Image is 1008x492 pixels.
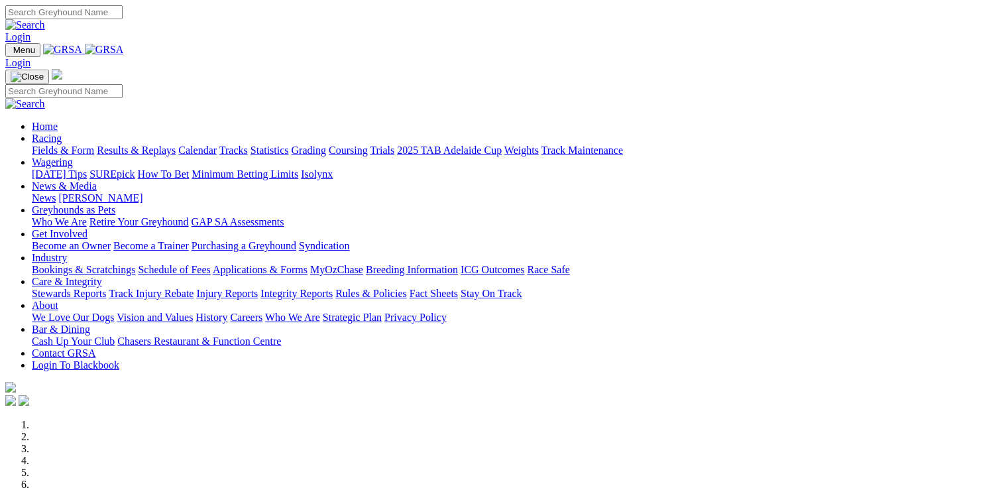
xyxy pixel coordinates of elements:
[527,264,569,275] a: Race Safe
[109,288,194,299] a: Track Injury Rebate
[213,264,308,275] a: Applications & Forms
[32,240,111,251] a: Become an Owner
[13,45,35,55] span: Menu
[89,168,135,180] a: SUREpick
[113,240,189,251] a: Become a Trainer
[299,240,349,251] a: Syndication
[32,228,87,239] a: Get Involved
[192,240,296,251] a: Purchasing a Greyhound
[32,347,95,359] a: Contact GRSA
[323,312,382,323] a: Strategic Plan
[5,57,30,68] a: Login
[32,133,62,144] a: Racing
[32,324,90,335] a: Bar & Dining
[97,145,176,156] a: Results & Replays
[32,336,115,347] a: Cash Up Your Club
[85,44,124,56] img: GRSA
[32,264,135,275] a: Bookings & Scratchings
[329,145,368,156] a: Coursing
[5,43,40,57] button: Toggle navigation
[260,288,333,299] a: Integrity Reports
[89,216,189,227] a: Retire Your Greyhound
[292,145,326,156] a: Grading
[32,192,56,204] a: News
[32,216,1003,228] div: Greyhounds as Pets
[5,5,123,19] input: Search
[366,264,458,275] a: Breeding Information
[32,240,1003,252] div: Get Involved
[5,395,16,406] img: facebook.svg
[219,145,248,156] a: Tracks
[11,72,44,82] img: Close
[5,382,16,393] img: logo-grsa-white.png
[178,145,217,156] a: Calendar
[541,145,623,156] a: Track Maintenance
[32,252,67,263] a: Industry
[461,264,524,275] a: ICG Outcomes
[192,168,298,180] a: Minimum Betting Limits
[196,312,227,323] a: History
[461,288,522,299] a: Stay On Track
[32,264,1003,276] div: Industry
[138,264,210,275] a: Schedule of Fees
[19,395,29,406] img: twitter.svg
[32,121,58,132] a: Home
[32,216,87,227] a: Who We Are
[32,300,58,311] a: About
[335,288,407,299] a: Rules & Policies
[32,145,1003,156] div: Racing
[32,145,94,156] a: Fields & Form
[230,312,262,323] a: Careers
[32,336,1003,347] div: Bar & Dining
[32,288,106,299] a: Stewards Reports
[52,69,62,80] img: logo-grsa-white.png
[32,168,87,180] a: [DATE] Tips
[32,204,115,215] a: Greyhounds as Pets
[32,312,1003,324] div: About
[5,31,30,42] a: Login
[384,312,447,323] a: Privacy Policy
[251,145,289,156] a: Statistics
[5,19,45,31] img: Search
[32,180,97,192] a: News & Media
[5,84,123,98] input: Search
[265,312,320,323] a: Who We Are
[43,44,82,56] img: GRSA
[5,70,49,84] button: Toggle navigation
[32,312,114,323] a: We Love Our Dogs
[138,168,190,180] a: How To Bet
[370,145,394,156] a: Trials
[32,359,119,371] a: Login To Blackbook
[117,312,193,323] a: Vision and Values
[196,288,258,299] a: Injury Reports
[5,98,45,110] img: Search
[301,168,333,180] a: Isolynx
[504,145,539,156] a: Weights
[32,288,1003,300] div: Care & Integrity
[117,336,281,347] a: Chasers Restaurant & Function Centre
[192,216,284,227] a: GAP SA Assessments
[410,288,458,299] a: Fact Sheets
[32,276,102,287] a: Care & Integrity
[58,192,142,204] a: [PERSON_NAME]
[32,192,1003,204] div: News & Media
[32,168,1003,180] div: Wagering
[310,264,363,275] a: MyOzChase
[32,156,73,168] a: Wagering
[397,145,502,156] a: 2025 TAB Adelaide Cup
